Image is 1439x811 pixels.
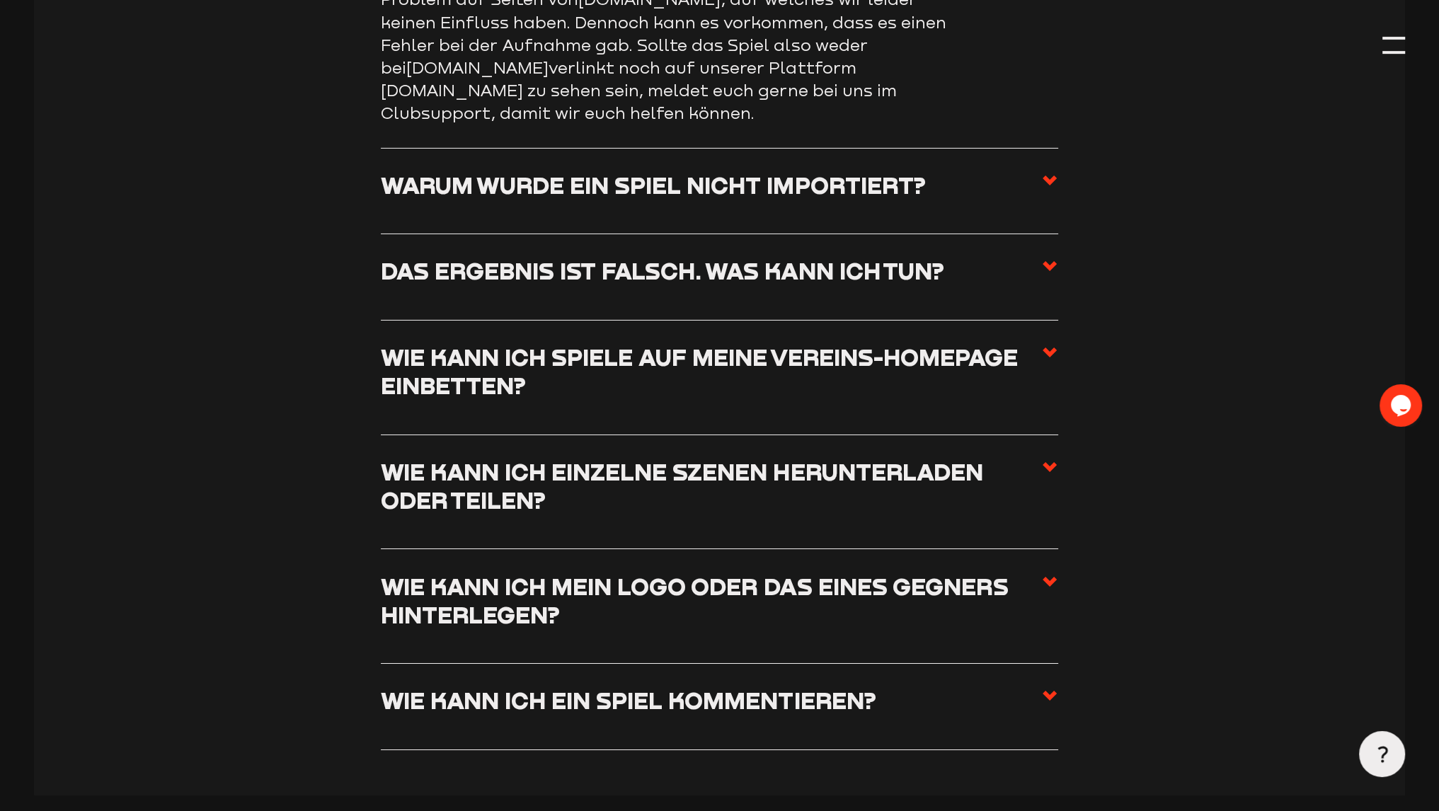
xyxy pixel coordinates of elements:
h3: Wie kann ich mein Logo oder das eines Gegners hinterlegen? [381,573,1040,629]
h3: Wie kann ich Spiele auf meine Vereins-Homepage einbetten? [381,343,1040,400]
h3: Warum wurde ein Spiel nicht importiert? [381,171,925,200]
h3: Wie kann ich ein Spiel kommentieren? [381,686,876,715]
h3: Das Ergebnis ist falsch. Was kann ich tun? [381,257,944,285]
h3: Wie kann ich einzelne Szenen herunterladen oder teilen? [381,458,1040,514]
a: [DOMAIN_NAME] [406,58,549,77]
iframe: chat widget [1380,384,1425,427]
